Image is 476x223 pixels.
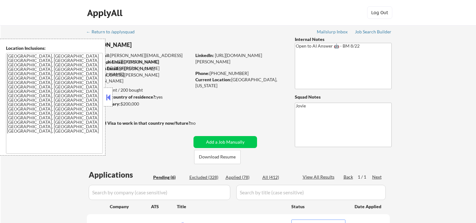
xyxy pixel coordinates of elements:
[372,174,382,180] div: Next
[195,53,214,58] strong: LinkedIn:
[367,6,392,19] button: Log Out
[195,77,284,89] div: [GEOGRAPHIC_DATA], [US_STATE]
[86,29,141,36] a: ← Return to /applysquad
[194,150,241,164] button: Download Resume
[110,203,151,210] div: Company
[317,29,348,36] a: Mailslurp Inbox
[195,71,210,76] strong: Phone:
[86,30,141,34] div: ← Return to /applysquad
[317,30,348,34] div: Mailslurp Inbox
[226,174,257,180] div: Applied (78)
[87,52,191,65] div: [PERSON_NAME][EMAIL_ADDRESS][PERSON_NAME][DOMAIN_NAME]
[177,203,285,210] div: Title
[87,59,191,77] div: [PERSON_NAME][EMAIL_ADDRESS][PERSON_NAME][DOMAIN_NAME]
[87,8,124,18] div: ApplyAll
[87,41,216,49] div: [PERSON_NAME]
[262,174,294,180] div: All (412)
[195,70,284,77] div: [PHONE_NUMBER]
[193,136,257,148] button: Add a Job Manually
[87,101,191,107] div: $200,000
[291,201,345,212] div: Status
[153,174,185,180] div: Pending (6)
[236,185,386,200] input: Search by title (case sensitive)
[344,174,354,180] div: Back
[355,203,382,210] div: Date Applied
[6,45,103,51] div: Location Inclusions:
[89,171,151,179] div: Applications
[195,53,262,64] a: [URL][DOMAIN_NAME][PERSON_NAME]
[151,203,177,210] div: ATS
[87,94,156,100] strong: Can work in country of residence?:
[355,29,392,36] a: Job Search Builder
[303,174,336,180] div: View All Results
[191,120,209,126] div: no
[295,36,392,43] div: Internal Notes
[355,30,392,34] div: Job Search Builder
[295,94,392,100] div: Squad Notes
[189,174,221,180] div: Excluded (328)
[87,66,191,84] div: [PERSON_NAME][EMAIL_ADDRESS][PERSON_NAME][DOMAIN_NAME]
[87,120,192,126] strong: Will need Visa to work in that country now/future?:
[87,87,191,93] div: 78 sent / 200 bought
[87,94,189,100] div: yes
[195,77,231,82] strong: Current Location:
[358,174,372,180] div: 1 / 1
[89,185,230,200] input: Search by company (case sensitive)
